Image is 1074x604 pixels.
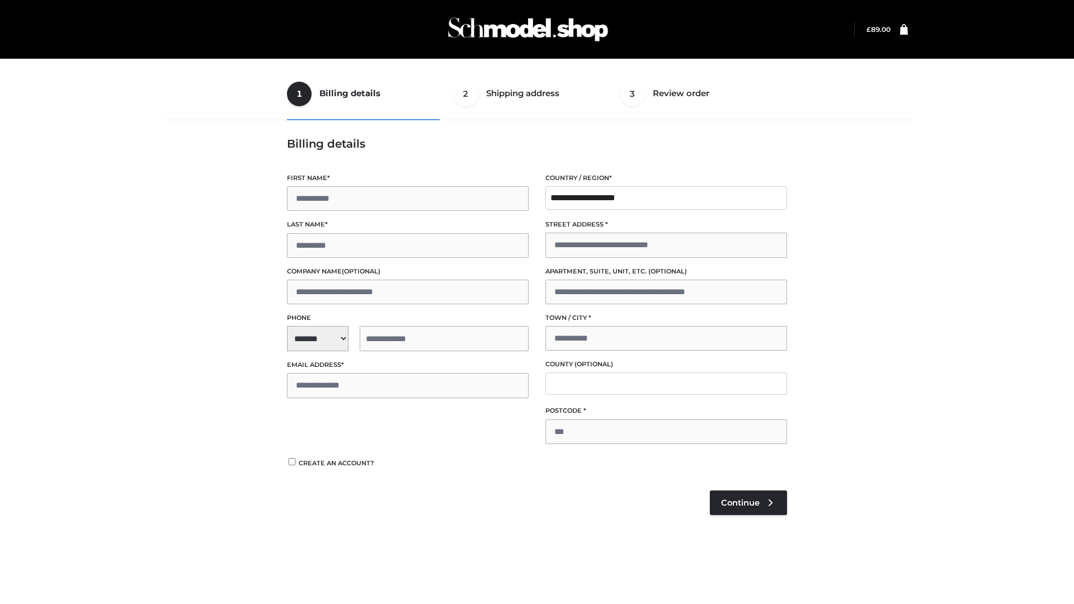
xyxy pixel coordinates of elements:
[545,266,787,277] label: Apartment, suite, unit, etc.
[287,173,529,183] label: First name
[299,459,374,467] span: Create an account?
[287,266,529,277] label: Company name
[287,458,297,465] input: Create an account?
[545,359,787,370] label: County
[444,7,612,51] img: Schmodel Admin 964
[866,25,891,34] a: £89.00
[545,219,787,230] label: Street address
[342,267,380,275] span: (optional)
[866,25,871,34] span: £
[545,313,787,323] label: Town / City
[545,173,787,183] label: Country / Region
[287,137,787,150] h3: Billing details
[287,219,529,230] label: Last name
[574,360,613,368] span: (optional)
[287,360,529,370] label: Email address
[866,25,891,34] bdi: 89.00
[648,267,687,275] span: (optional)
[721,498,760,508] span: Continue
[710,490,787,515] a: Continue
[545,405,787,416] label: Postcode
[287,313,529,323] label: Phone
